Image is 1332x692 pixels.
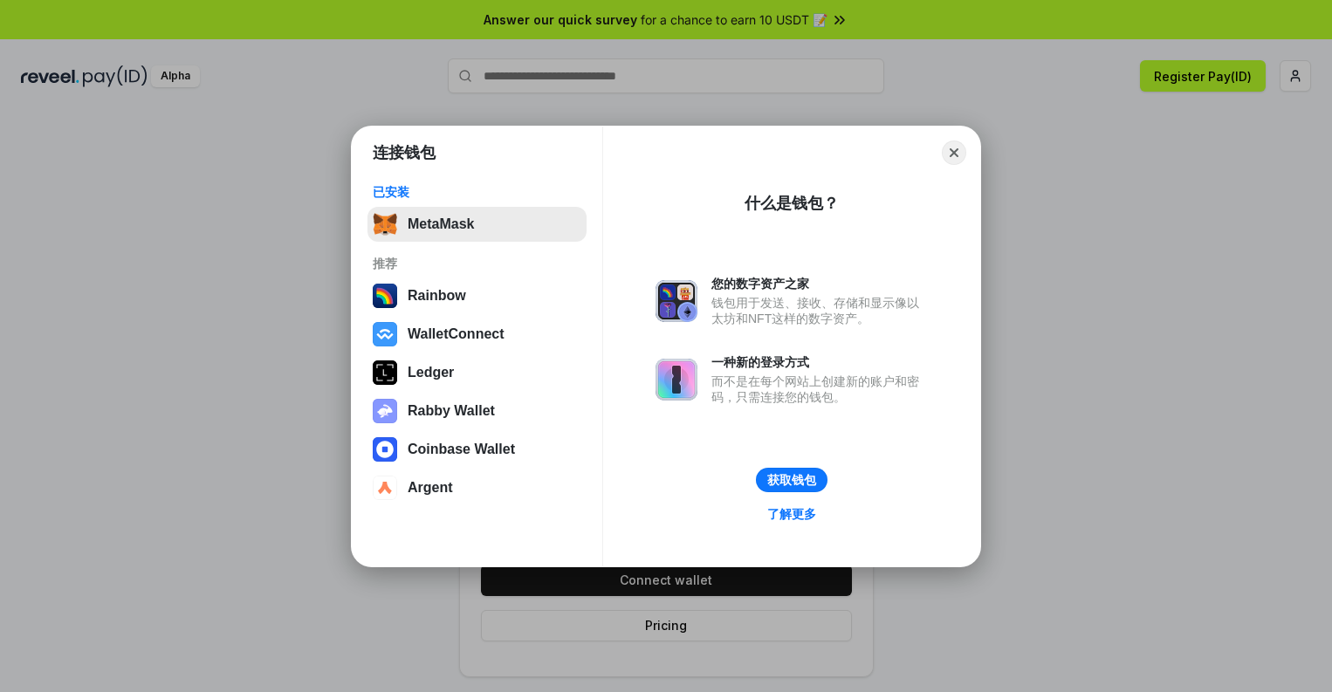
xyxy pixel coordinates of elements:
h1: 连接钱包 [373,142,436,163]
div: Rabby Wallet [408,403,495,419]
button: MetaMask [367,207,587,242]
div: WalletConnect [408,326,505,342]
button: 获取钱包 [756,468,827,492]
img: svg+xml,%3Csvg%20xmlns%3D%22http%3A%2F%2Fwww.w3.org%2F2000%2Fsvg%22%20fill%3D%22none%22%20viewBox... [656,359,697,401]
div: 已安装 [373,184,581,200]
button: WalletConnect [367,317,587,352]
div: 了解更多 [767,506,816,522]
button: Coinbase Wallet [367,432,587,467]
button: Rainbow [367,278,587,313]
img: svg+xml,%3Csvg%20width%3D%2228%22%20height%3D%2228%22%20viewBox%3D%220%200%2028%2028%22%20fill%3D... [373,322,397,346]
div: 获取钱包 [767,472,816,488]
img: svg+xml,%3Csvg%20fill%3D%22none%22%20height%3D%2233%22%20viewBox%3D%220%200%2035%2033%22%20width%... [373,212,397,236]
button: Close [942,140,966,165]
div: Coinbase Wallet [408,442,515,457]
div: Argent [408,480,453,496]
button: Argent [367,470,587,505]
img: svg+xml,%3Csvg%20width%3D%2228%22%20height%3D%2228%22%20viewBox%3D%220%200%2028%2028%22%20fill%3D... [373,437,397,462]
div: Rainbow [408,288,466,304]
div: 您的数字资产之家 [711,276,928,291]
div: Ledger [408,365,454,380]
img: svg+xml,%3Csvg%20xmlns%3D%22http%3A%2F%2Fwww.w3.org%2F2000%2Fsvg%22%20fill%3D%22none%22%20viewBox... [656,280,697,322]
div: 推荐 [373,256,581,271]
div: 什么是钱包？ [745,193,839,214]
img: svg+xml,%3Csvg%20width%3D%2228%22%20height%3D%2228%22%20viewBox%3D%220%200%2028%2028%22%20fill%3D... [373,476,397,500]
div: 而不是在每个网站上创建新的账户和密码，只需连接您的钱包。 [711,373,928,405]
div: 钱包用于发送、接收、存储和显示像以太坊和NFT这样的数字资产。 [711,295,928,326]
img: svg+xml,%3Csvg%20xmlns%3D%22http%3A%2F%2Fwww.w3.org%2F2000%2Fsvg%22%20fill%3D%22none%22%20viewBox... [373,399,397,423]
div: 一种新的登录方式 [711,354,928,370]
button: Ledger [367,355,587,390]
div: MetaMask [408,216,474,232]
img: svg+xml,%3Csvg%20width%3D%22120%22%20height%3D%22120%22%20viewBox%3D%220%200%20120%20120%22%20fil... [373,284,397,308]
button: Rabby Wallet [367,394,587,428]
a: 了解更多 [757,503,827,525]
img: svg+xml,%3Csvg%20xmlns%3D%22http%3A%2F%2Fwww.w3.org%2F2000%2Fsvg%22%20width%3D%2228%22%20height%3... [373,360,397,385]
